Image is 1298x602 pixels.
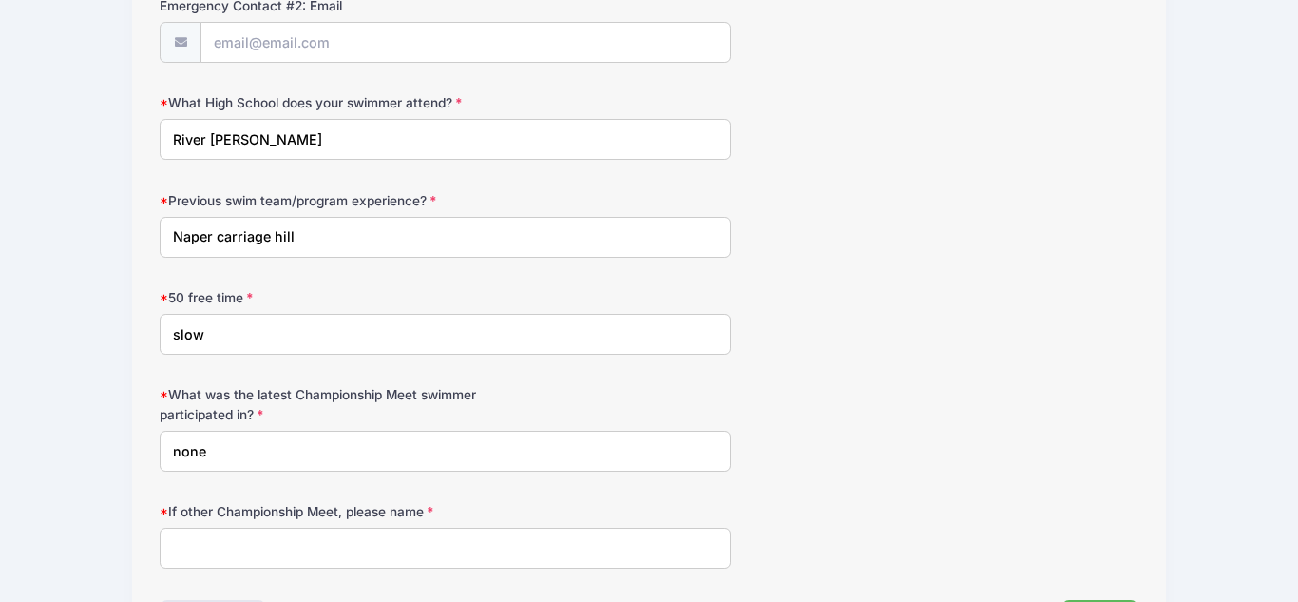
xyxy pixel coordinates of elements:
label: 50 free time [160,288,486,307]
label: What was the latest Championship Meet swimmer participated in? [160,385,486,424]
label: What High School does your swimmer attend? [160,93,486,112]
label: Previous swim team/program experience? [160,191,486,210]
label: If other Championship Meet, please name [160,502,486,521]
input: email@email.com [200,22,730,63]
